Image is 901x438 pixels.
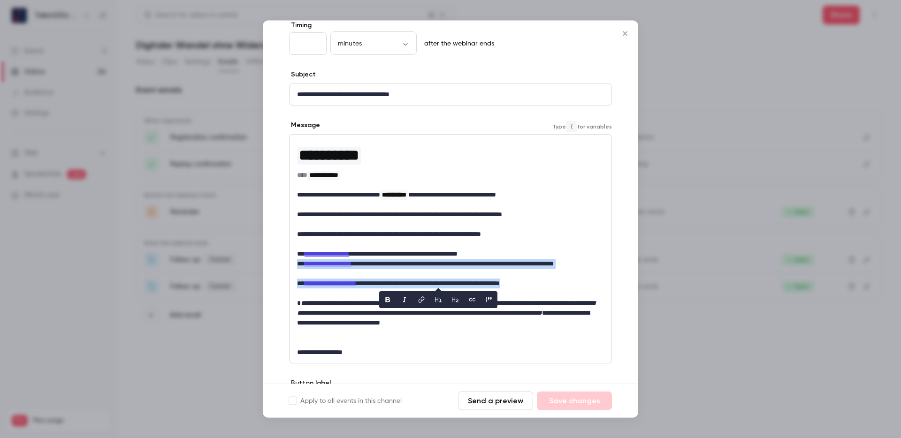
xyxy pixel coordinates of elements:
[290,135,611,363] div: editor
[290,84,611,106] div: editor
[289,70,316,80] label: Subject
[289,121,320,130] label: Message
[420,39,494,49] p: after the webinar ends
[566,121,577,132] code: {
[380,293,395,308] button: bold
[458,392,533,410] button: Send a preview
[289,21,612,30] label: Timing
[289,396,402,406] label: Apply to all events in this channel
[397,293,412,308] button: italic
[481,293,496,308] button: blockquote
[330,39,417,48] div: minutes
[414,293,429,308] button: link
[289,379,331,388] label: Button label
[552,121,612,132] span: Type for variables
[616,24,634,43] button: Close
